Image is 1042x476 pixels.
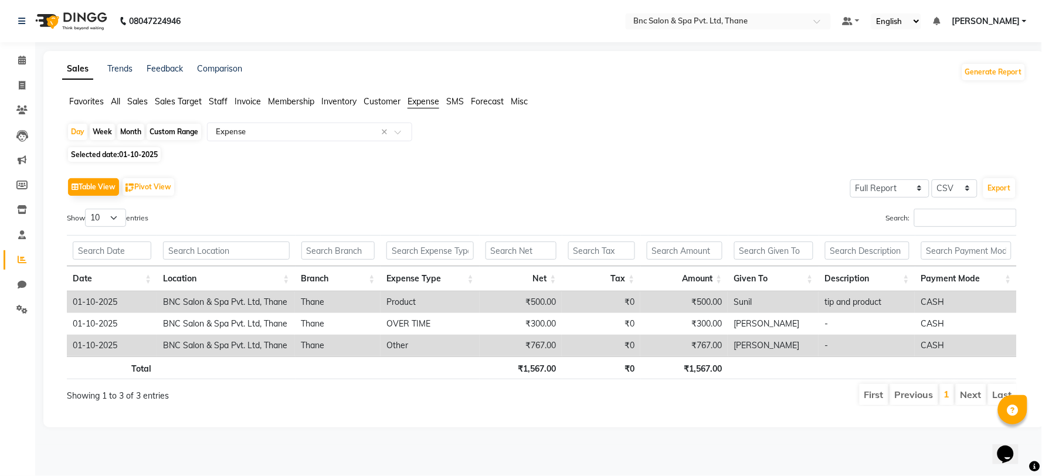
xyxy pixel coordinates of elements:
input: Search Expense Type [386,242,473,260]
td: - [819,335,915,356]
input: Search Given To [734,242,813,260]
input: Search Branch [301,242,375,260]
div: Day [68,124,87,140]
span: Sales Target [155,96,202,107]
span: [PERSON_NAME] [952,15,1020,28]
td: CASH [915,335,1017,356]
td: ₹0 [562,291,640,313]
span: Selected date: [68,147,161,162]
input: Search Tax [568,242,635,260]
td: 01-10-2025 [67,335,157,356]
td: OVER TIME [381,313,479,335]
input: Search Description [825,242,909,260]
span: Customer [364,96,400,107]
input: Search Location [163,242,289,260]
td: Thane [295,291,381,313]
span: Forecast [471,96,504,107]
td: 01-10-2025 [67,291,157,313]
th: Given To: activate to sort column ascending [728,266,819,291]
th: ₹0 [562,356,641,379]
th: Total [67,356,157,379]
span: Staff [209,96,228,107]
td: ₹300.00 [480,313,562,335]
th: Tax: activate to sort column ascending [562,266,641,291]
td: tip and product [819,291,915,313]
button: Generate Report [962,64,1025,80]
th: ₹1,567.00 [641,356,728,379]
a: Feedback [147,63,183,74]
td: ₹0 [562,335,640,356]
td: 01-10-2025 [67,313,157,335]
th: Net: activate to sort column ascending [480,266,562,291]
td: BNC Salon & Spa Pvt. Ltd, Thane [157,335,295,356]
b: 08047224946 [129,5,181,38]
th: Description: activate to sort column ascending [819,266,915,291]
img: pivot.png [125,183,134,192]
a: Comparison [197,63,242,74]
th: Payment Mode: activate to sort column ascending [915,266,1017,291]
a: Sales [62,59,93,80]
td: ₹500.00 [640,291,728,313]
select: Showentries [85,209,126,227]
span: Sales [127,96,148,107]
td: CASH [915,291,1017,313]
th: Amount: activate to sort column ascending [641,266,728,291]
span: All [111,96,120,107]
span: 01-10-2025 [119,150,158,159]
td: Product [381,291,479,313]
button: Pivot View [123,178,174,196]
div: Custom Range [147,124,201,140]
td: ₹0 [562,313,640,335]
button: Table View [68,178,119,196]
td: Thane [295,335,381,356]
td: Sunil [728,291,819,313]
div: Showing 1 to 3 of 3 entries [67,383,453,402]
td: [PERSON_NAME] [728,335,819,356]
input: Search Payment Mode [921,242,1012,260]
th: Location: activate to sort column ascending [157,266,295,291]
th: Expense Type: activate to sort column ascending [381,266,479,291]
td: ₹500.00 [480,291,562,313]
td: CASH [915,313,1017,335]
input: Search: [914,209,1017,227]
img: logo [30,5,110,38]
iframe: chat widget [993,429,1030,464]
input: Search Date [73,242,151,260]
td: [PERSON_NAME] [728,313,819,335]
span: Membership [268,96,314,107]
span: Expense [408,96,439,107]
div: Week [90,124,115,140]
div: Month [117,124,144,140]
span: Clear all [381,126,391,138]
span: Favorites [69,96,104,107]
td: ₹767.00 [640,335,728,356]
td: - [819,313,915,335]
th: ₹1,567.00 [480,356,562,379]
span: Invoice [235,96,261,107]
span: SMS [446,96,464,107]
label: Show entries [67,209,148,227]
a: Trends [107,63,133,74]
td: BNC Salon & Spa Pvt. Ltd, Thane [157,291,295,313]
input: Search Amount [647,242,722,260]
td: ₹767.00 [480,335,562,356]
button: Export [983,178,1016,198]
th: Branch: activate to sort column ascending [296,266,381,291]
td: ₹300.00 [640,313,728,335]
td: Other [381,335,479,356]
th: Date: activate to sort column ascending [67,266,157,291]
input: Search Net [486,242,556,260]
a: 1 [944,388,950,400]
label: Search: [886,209,1017,227]
td: BNC Salon & Spa Pvt. Ltd, Thane [157,313,295,335]
span: Misc [511,96,528,107]
td: Thane [295,313,381,335]
span: Inventory [321,96,357,107]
